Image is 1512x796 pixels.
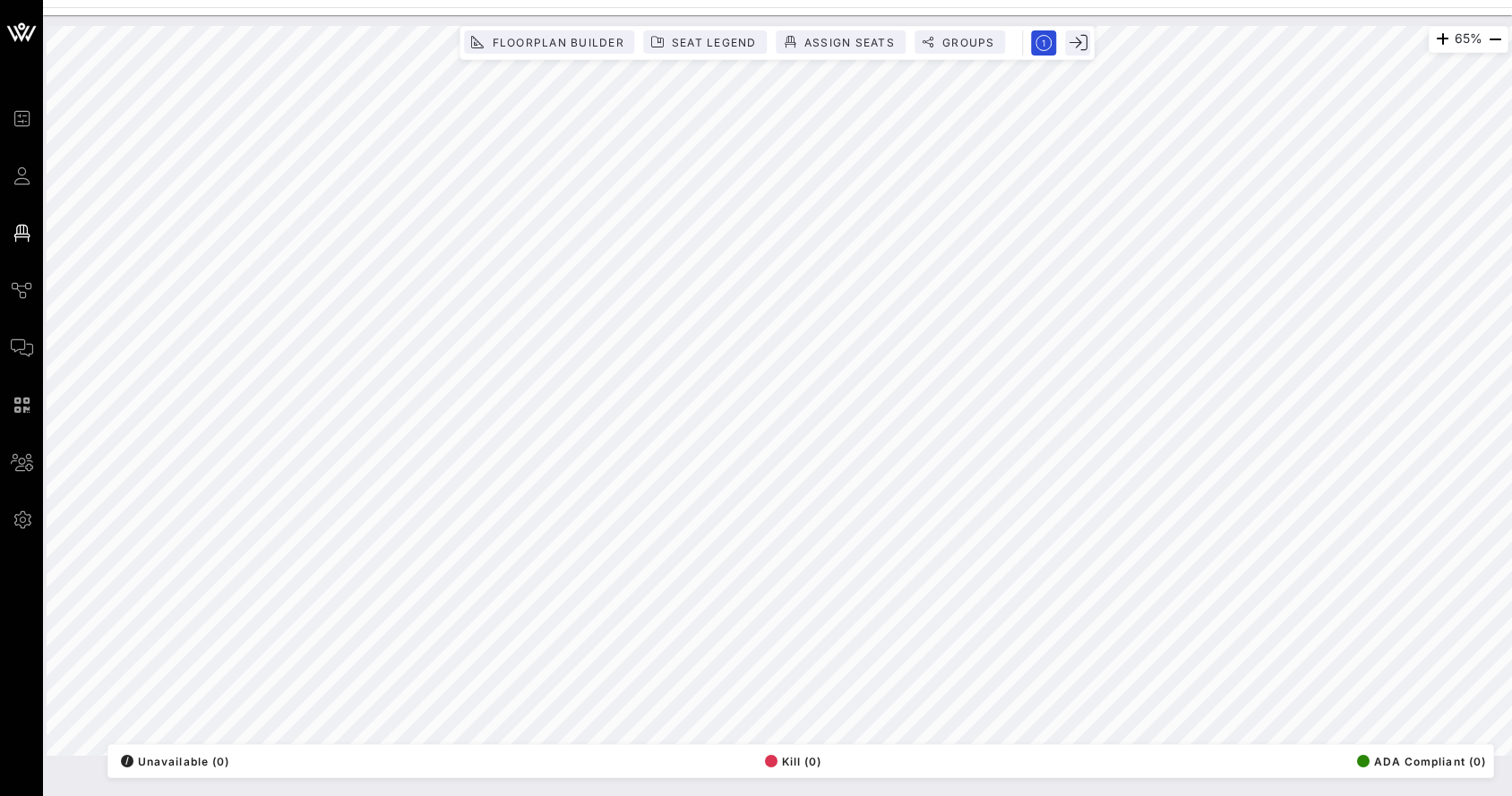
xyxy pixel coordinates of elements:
span: Floorplan Builder [491,36,623,49]
button: Groups [915,30,1006,54]
span: Assign Seats [803,36,895,49]
span: Kill (0) [765,755,822,768]
button: Assign Seats [777,30,906,54]
div: 65% [1429,26,1508,53]
div: / [121,755,133,767]
span: Unavailable (0) [121,755,229,768]
button: Seat Legend [644,30,768,54]
span: Seat Legend [671,36,757,49]
button: ADA Compliant (0) [1352,749,1486,774]
button: Floorplan Builder [464,30,634,54]
button: /Unavailable (0) [116,749,229,774]
button: Kill (0) [760,749,822,774]
span: Groups [941,36,995,49]
span: ADA Compliant (0) [1357,755,1486,768]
